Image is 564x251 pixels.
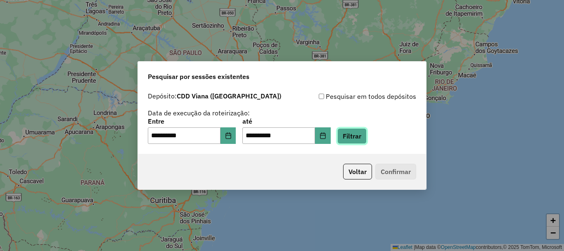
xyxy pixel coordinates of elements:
[148,72,249,81] span: Pesquisar por sessões existentes
[343,164,372,179] button: Voltar
[148,91,281,101] label: Depósito:
[315,127,331,144] button: Choose Date
[242,116,330,126] label: até
[282,91,416,101] div: Pesquisar em todos depósitos
[177,92,281,100] strong: CDD Viana ([GEOGRAPHIC_DATA])
[337,128,367,144] button: Filtrar
[148,116,236,126] label: Entre
[148,108,250,118] label: Data de execução da roteirização:
[220,127,236,144] button: Choose Date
